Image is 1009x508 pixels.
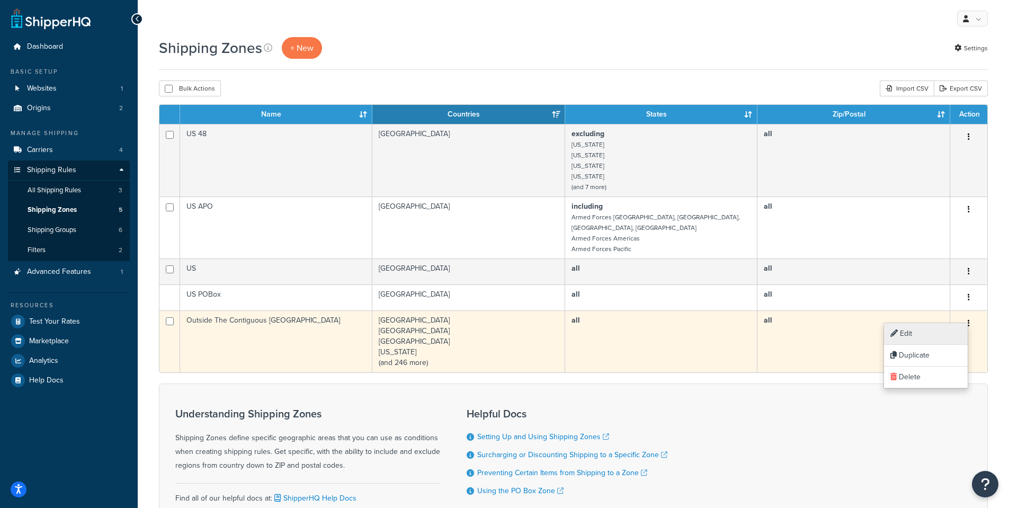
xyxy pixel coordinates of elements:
h3: Helpful Docs [467,408,667,420]
a: Help Docs [8,371,130,390]
td: [GEOGRAPHIC_DATA] [372,284,565,310]
small: Armed Forces [GEOGRAPHIC_DATA], [GEOGRAPHIC_DATA], [GEOGRAPHIC_DATA], [GEOGRAPHIC_DATA] [572,212,740,233]
a: Advanced Features 1 [8,262,130,282]
small: [US_STATE] [572,161,604,171]
small: Armed Forces Pacific [572,244,631,254]
a: ShipperHQ Home [11,8,91,29]
span: Origins [27,104,51,113]
button: Bulk Actions [159,81,221,96]
a: Delete [884,367,968,388]
li: Shipping Groups [8,220,130,240]
a: Surcharging or Discounting Shipping to a Specific Zone [477,449,667,460]
th: Countries: activate to sort column ascending [372,105,565,124]
td: US [180,259,372,284]
b: all [572,263,580,274]
span: Test Your Rates [29,317,80,326]
span: Shipping Zones [28,206,77,215]
a: Websites 1 [8,79,130,99]
b: all [764,263,772,274]
a: Marketplace [8,332,130,351]
span: Marketplace [29,337,69,346]
span: 2 [119,246,122,255]
a: Settings [954,41,988,56]
a: Edit [884,323,968,345]
div: Import CSV [880,81,934,96]
a: Preventing Certain Items from Shipping to a Zone [477,467,647,478]
th: Zip/Postal: activate to sort column ascending [757,105,950,124]
span: Dashboard [27,42,63,51]
a: Filters 2 [8,240,130,260]
b: all [764,201,772,212]
span: 3 [119,186,122,195]
a: Dashboard [8,37,130,57]
td: US POBox [180,284,372,310]
small: [US_STATE] [572,172,604,181]
a: Setting Up and Using Shipping Zones [477,431,609,442]
div: Manage Shipping [8,129,130,138]
li: Websites [8,79,130,99]
a: All Shipping Rules 3 [8,181,130,200]
td: [GEOGRAPHIC_DATA] [372,124,565,197]
small: (and 7 more) [572,182,606,192]
a: Test Your Rates [8,312,130,331]
td: US 48 [180,124,372,197]
small: [US_STATE] [572,140,604,149]
a: + New [282,37,322,59]
a: Export CSV [934,81,988,96]
small: Armed Forces Americas [572,234,640,243]
a: Duplicate [884,345,968,367]
a: Carriers 4 [8,140,130,160]
td: Outside The Contiguous [GEOGRAPHIC_DATA] [180,310,372,372]
td: [GEOGRAPHIC_DATA] [372,259,565,284]
b: all [572,315,580,326]
a: ShipperHQ Help Docs [272,493,356,504]
b: including [572,201,603,212]
span: Carriers [27,146,53,155]
span: 5 [119,206,122,215]
h3: Understanding Shipping Zones [175,408,440,420]
span: 4 [119,146,123,155]
li: Shipping Zones [8,200,130,220]
li: Filters [8,240,130,260]
span: 6 [119,226,122,235]
a: Using the PO Box Zone [477,485,564,496]
div: Resources [8,301,130,310]
div: Shipping Zones define specific geographic areas that you can use as conditions when creating ship... [175,408,440,473]
span: 2 [119,104,123,113]
a: Shipping Zones 5 [8,200,130,220]
span: Advanced Features [27,268,91,277]
h1: Shipping Zones [159,38,262,58]
span: Analytics [29,357,58,366]
li: Carriers [8,140,130,160]
span: Websites [27,84,57,93]
a: Analytics [8,351,130,370]
a: Origins 2 [8,99,130,118]
b: all [572,289,580,300]
span: Shipping Rules [27,166,76,175]
th: Name: activate to sort column ascending [180,105,372,124]
th: Action [950,105,987,124]
b: all [764,128,772,139]
a: Shipping Rules [8,161,130,180]
td: [GEOGRAPHIC_DATA] [GEOGRAPHIC_DATA] [GEOGRAPHIC_DATA] [US_STATE] (and 246 more) [372,310,565,372]
b: excluding [572,128,604,139]
span: 1 [121,84,123,93]
span: + New [290,42,314,54]
th: States: activate to sort column ascending [565,105,757,124]
b: all [764,315,772,326]
div: Find all of our helpful docs at: [175,483,440,505]
span: Filters [28,246,46,255]
li: Advanced Features [8,262,130,282]
span: All Shipping Rules [28,186,81,195]
span: Help Docs [29,376,64,385]
div: Basic Setup [8,67,130,76]
li: Shipping Rules [8,161,130,261]
td: US APO [180,197,372,259]
button: Open Resource Center [972,471,998,497]
li: All Shipping Rules [8,181,130,200]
